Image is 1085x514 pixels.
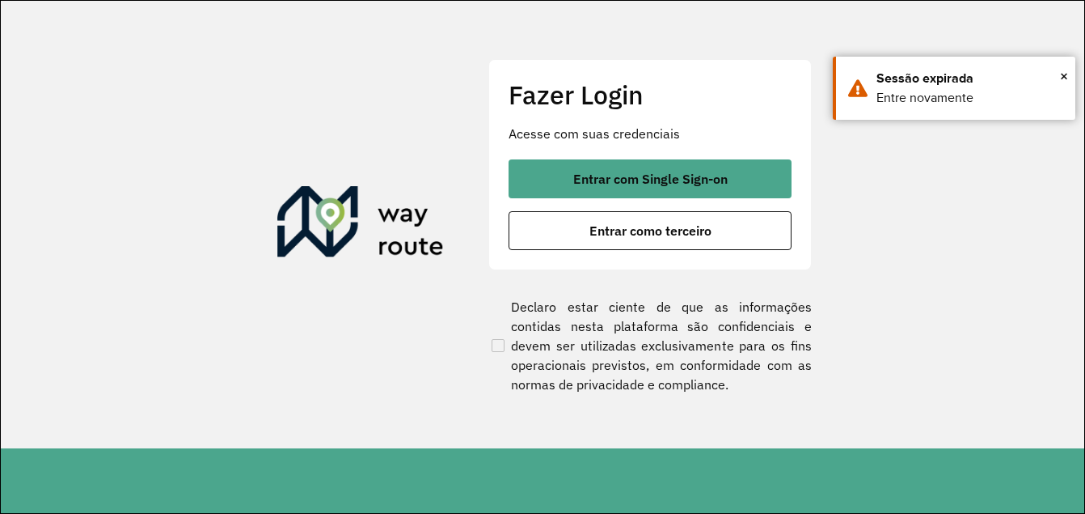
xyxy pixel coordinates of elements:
[573,172,728,185] span: Entrar com Single Sign-on
[876,88,1063,108] div: Entre novamente
[1060,64,1068,88] button: Close
[509,124,792,143] p: Acesse com suas credenciais
[876,69,1063,88] div: Sessão expirada
[509,159,792,198] button: button
[509,79,792,110] h2: Fazer Login
[589,224,711,237] span: Entrar como terceiro
[277,186,444,264] img: Roteirizador AmbevTech
[1060,64,1068,88] span: ×
[509,211,792,250] button: button
[488,297,812,394] label: Declaro estar ciente de que as informações contidas nesta plataforma são confidenciais e devem se...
